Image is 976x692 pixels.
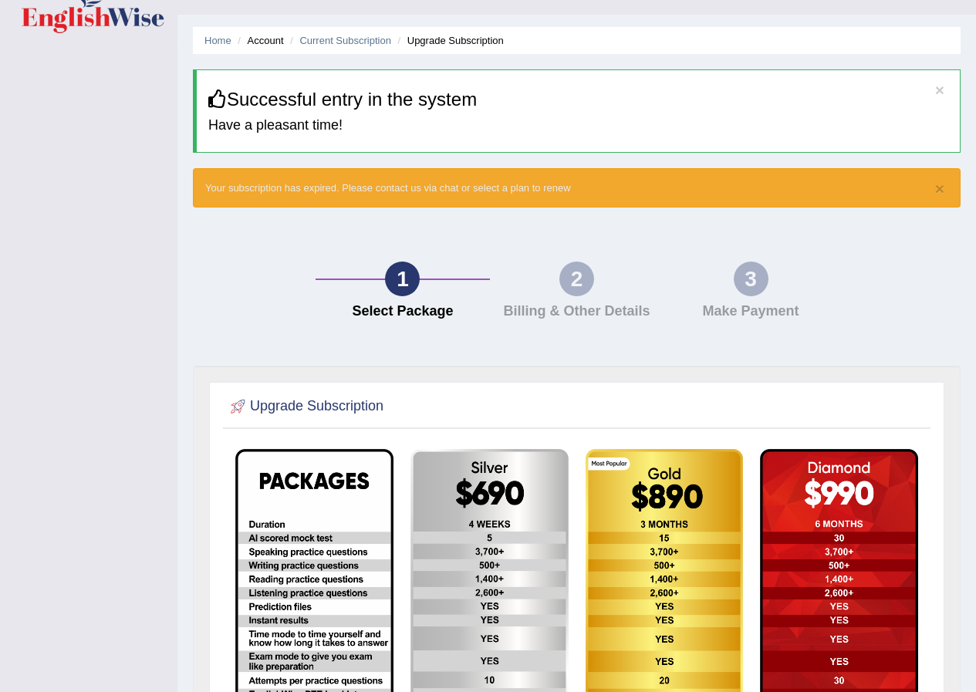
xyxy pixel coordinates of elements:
button: × [935,181,944,197]
div: Your subscription has expired. Please contact us via chat or select a plan to renew [193,168,961,208]
button: × [935,82,944,98]
h4: Make Payment [671,304,830,319]
div: 1 [385,262,420,296]
a: Current Subscription [299,35,391,46]
h4: Have a pleasant time! [208,118,948,133]
div: 3 [734,262,768,296]
h4: Billing & Other Details [498,304,657,319]
a: Home [204,35,231,46]
li: Upgrade Subscription [394,33,504,48]
h4: Select Package [323,304,482,319]
li: Account [234,33,283,48]
h3: Successful entry in the system [208,89,948,110]
div: 2 [559,262,594,296]
h2: Upgrade Subscription [227,395,383,418]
